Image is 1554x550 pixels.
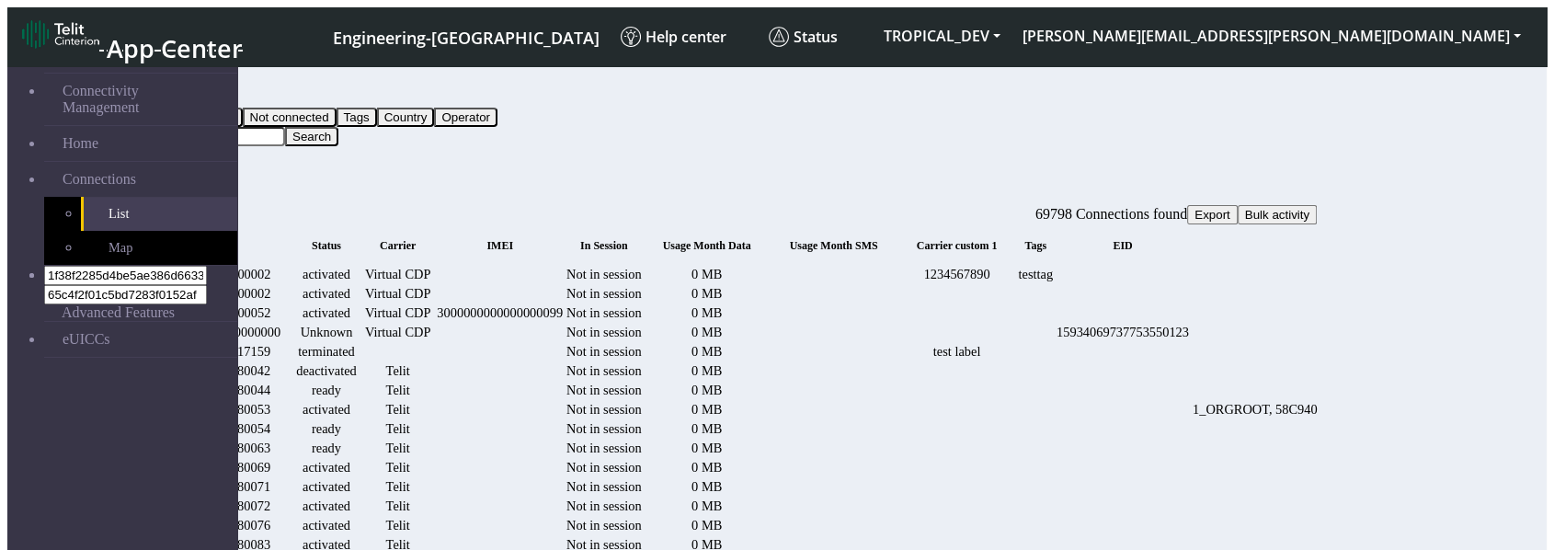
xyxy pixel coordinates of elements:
span: Not in session [566,441,642,455]
a: Connections [44,162,237,197]
button: Export [1187,205,1238,224]
span: Status [312,239,341,252]
span: 0 MB [691,383,722,397]
span: 0 MB [691,498,722,513]
span: 0 MB [691,286,722,301]
button: Bulk activity [1238,205,1317,224]
div: Telit [362,441,433,456]
div: Virtual CDP [362,325,433,340]
span: activated [303,479,350,494]
a: eUICCs [44,322,237,357]
span: 0 MB [691,363,722,378]
span: 0 MB [691,460,722,475]
img: logo-telit-cinterion-gw-new.png [22,19,99,49]
div: testtag [1018,267,1053,282]
div: Connections [122,186,1317,205]
div: Telit [362,421,433,437]
div: Telit [362,498,433,514]
span: activated [303,518,350,533]
span: 0 MB [691,305,722,320]
span: Not in session [566,460,642,475]
span: Not in session [566,498,642,513]
span: Bulk activity [1245,208,1309,222]
span: IMEI [486,239,513,252]
img: status.svg [769,27,789,47]
div: 15934069737753550123 [1057,325,1189,340]
div: Telit [362,518,433,533]
span: 0 MB [691,421,722,436]
button: [PERSON_NAME][EMAIL_ADDRESS][PERSON_NAME][DOMAIN_NAME] [1011,19,1532,52]
span: activated [303,267,350,281]
span: activated [303,402,350,417]
a: Map [81,231,237,265]
span: Carrier [380,239,416,252]
span: Not in session [566,518,642,533]
button: Not connected [243,108,337,127]
span: 0 MB [691,325,722,339]
span: ready [312,383,341,397]
img: knowledge.svg [621,27,641,47]
span: 0 MB [691,344,722,359]
span: Not in session [566,344,642,359]
a: Connectivity Management [44,74,237,125]
span: Unknown [301,325,353,339]
span: 0 MB [691,441,722,455]
div: test label [899,344,1015,360]
button: Operator [434,108,497,127]
button: Tags [337,108,377,127]
span: App Center [107,31,243,65]
span: Advanced Features [62,304,175,321]
span: activated [303,305,350,320]
span: Not in session [566,421,642,436]
button: TROPICAL_DEV [873,19,1011,52]
div: Telit [362,402,433,418]
span: Not in session [566,363,642,378]
span: Not in session [566,479,642,494]
span: 0 MB [691,518,722,533]
span: activated [303,286,350,301]
span: Not in session [566,286,642,301]
div: Telit [362,383,433,398]
span: Not in session [566,383,642,397]
span: In Session [580,239,628,252]
div: Telit [362,479,433,495]
a: Help center [613,19,761,54]
span: 0 MB [691,479,722,494]
span: Usage Month SMS [790,239,878,252]
span: Not in session [566,267,642,281]
span: Export [1194,208,1230,222]
div: 1234567890 [899,267,1015,282]
span: Carrier custom 1 [917,239,998,252]
button: Search [285,127,338,146]
span: Tags [1024,239,1046,252]
div: Telit [362,460,433,476]
span: ready [312,441,341,455]
button: Country [377,108,435,127]
span: 0 MB [691,267,722,281]
a: App Center [22,15,240,59]
span: terminated [298,344,355,359]
a: Home [44,126,237,161]
a: Status [761,19,873,54]
div: Virtual CDP [362,286,433,302]
span: List [109,206,129,222]
span: deactivated [296,363,357,378]
span: Help center [621,27,726,47]
span: 0 MB [691,402,722,417]
div: Virtual CDP [362,267,433,282]
span: Not in session [566,305,642,320]
span: Usage Month Data [663,239,751,252]
div: Telit [362,363,433,379]
span: Map [109,240,132,256]
span: Not in session [566,325,642,339]
span: activated [303,498,350,513]
span: EID [1113,239,1132,252]
span: Not in session [566,402,642,417]
span: Connections [63,171,136,188]
span: 69798 Connections found [1035,206,1187,222]
div: 3000000000000000099 [437,305,563,321]
span: ready [312,421,341,436]
div: fitlers menu [122,160,1317,177]
div: Virtual CDP [362,305,433,321]
a: Your current platform instance [332,19,599,53]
